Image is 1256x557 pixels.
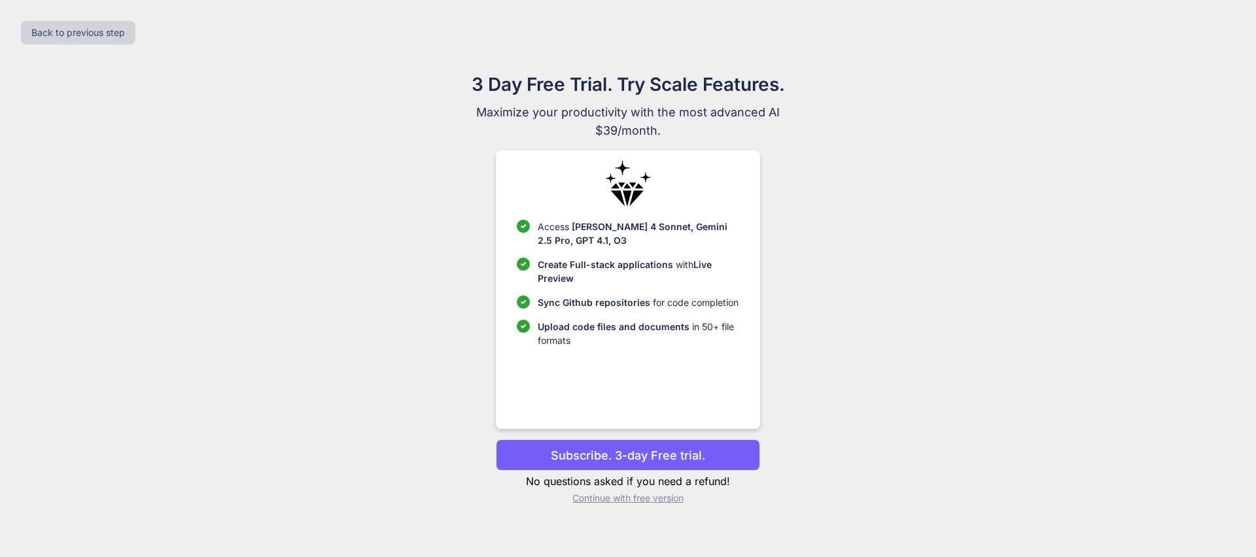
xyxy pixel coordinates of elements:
button: Subscribe. 3-day Free trial. [496,439,759,471]
p: in 50+ file formats [538,320,739,347]
span: Sync Github repositories [538,297,650,308]
p: Access [538,220,739,247]
p: No questions asked if you need a refund! [496,473,759,489]
span: $39/month. [408,122,848,140]
h1: 3 Day Free Trial. Try Scale Features. [408,71,848,98]
span: [PERSON_NAME] 4 Sonnet, Gemini 2.5 Pro, GPT 4.1, O3 [538,221,727,246]
p: Continue with free version [496,492,759,505]
img: checklist [517,320,530,333]
p: Subscribe. 3-day Free trial. [551,447,705,464]
span: Upload code files and documents [538,321,689,332]
img: checklist [517,258,530,271]
img: checklist [517,220,530,233]
button: Back to previous step [21,21,135,44]
p: with [538,258,739,285]
p: for code completion [538,295,739,309]
img: checklist [517,295,530,309]
span: Maximize your productivity with the most advanced AI [408,103,848,122]
span: Create Full-stack applications [538,259,676,270]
